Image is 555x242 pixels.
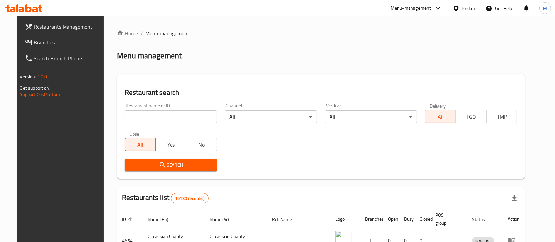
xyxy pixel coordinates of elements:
a: Branches [19,35,110,50]
div: All [225,110,317,123]
span: 1.0.0 [37,72,47,81]
div: Menu-management [391,4,431,12]
a: Home [117,29,138,37]
span: Restaurants Management [34,23,104,31]
div: Total records count [171,193,209,203]
span: POS group [436,211,459,227]
span: 15130 record(s) [171,195,208,202]
label: Upsell [129,131,142,136]
h2: Restaurants list [122,193,209,203]
button: TGO [456,110,487,123]
span: Name (Ar) [210,215,238,223]
span: Menu management [145,29,189,37]
span: All [128,140,153,149]
div: All [325,110,417,123]
th: Closed [414,209,430,229]
h2: Menu management [117,50,182,61]
span: Branches [34,39,104,46]
th: Branches [360,209,383,229]
span: All [428,112,453,121]
th: Action [502,209,525,229]
span: Status [472,215,493,223]
button: TMP [486,110,517,123]
span: Yes [158,140,184,149]
nav: breadcrumb [117,29,525,37]
div: Export file [507,190,522,206]
span: Name (En) [148,215,177,223]
button: Yes [155,138,186,151]
span: Get support on: [20,84,50,92]
label: Delivery [430,103,446,108]
span: M [543,5,547,12]
span: Search Branch Phone [34,54,104,62]
h2: Restaurant search [125,88,517,97]
button: No [186,138,217,151]
div: Jordan [462,5,475,12]
span: TMP [489,112,515,121]
button: All [425,110,456,123]
button: All [125,138,156,151]
span: Ref. Name [272,215,301,223]
span: No [189,140,214,149]
span: TGO [459,112,484,121]
a: Restaurants Management [19,19,110,35]
th: Logo [330,209,360,229]
input: Search for restaurant name or ID.. [125,110,217,123]
a: Support.OpsPlatform [20,90,62,99]
span: Search [130,161,212,169]
span: Version: [20,72,36,81]
th: Open [383,209,399,229]
button: Search [125,159,217,171]
li: / [141,29,143,37]
a: Search Branch Phone [19,50,110,66]
span: ID [122,215,135,223]
th: Busy [399,209,414,229]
